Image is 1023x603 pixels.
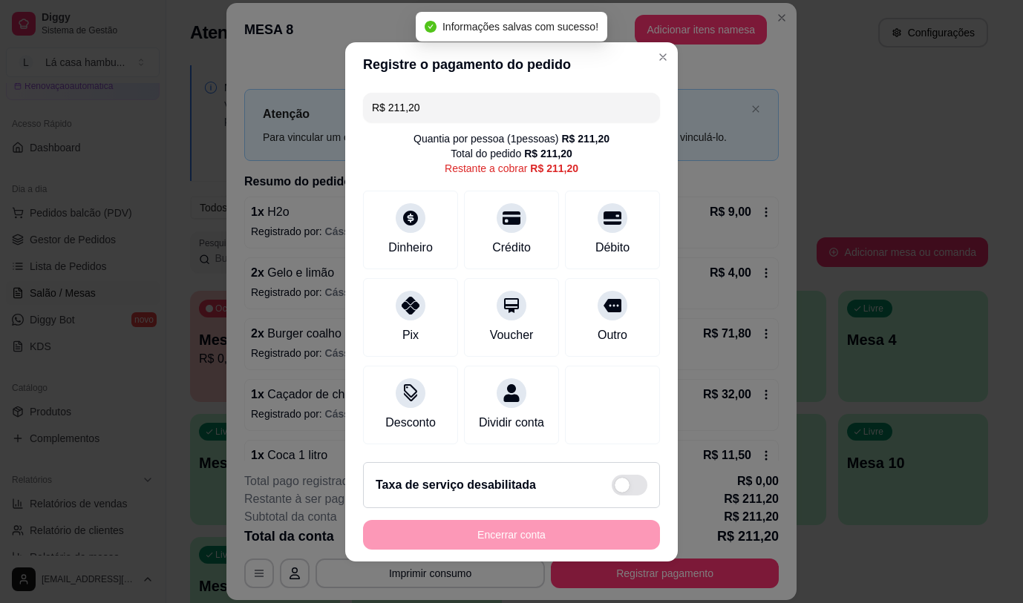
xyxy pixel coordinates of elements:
button: Close [651,45,675,69]
div: Dividir conta [479,414,544,432]
div: Quantia por pessoa ( 1 pessoas) [414,131,609,146]
div: Total do pedido [451,146,572,161]
input: Ex.: hambúrguer de cordeiro [372,93,651,122]
span: Informações salvas com sucesso! [442,21,598,33]
div: Débito [595,239,630,257]
span: check-circle [425,21,437,33]
div: R$ 211,20 [561,131,609,146]
div: Crédito [492,239,531,257]
div: Desconto [385,414,436,432]
div: R$ 211,20 [524,146,572,161]
div: Outro [598,326,627,344]
div: Pix [402,326,419,344]
h2: Taxa de serviço desabilitada [376,476,536,494]
div: Dinheiro [388,239,433,257]
div: Voucher [490,326,534,344]
div: Restante a cobrar [445,161,578,176]
div: R$ 211,20 [530,161,578,176]
header: Registre o pagamento do pedido [345,42,678,87]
